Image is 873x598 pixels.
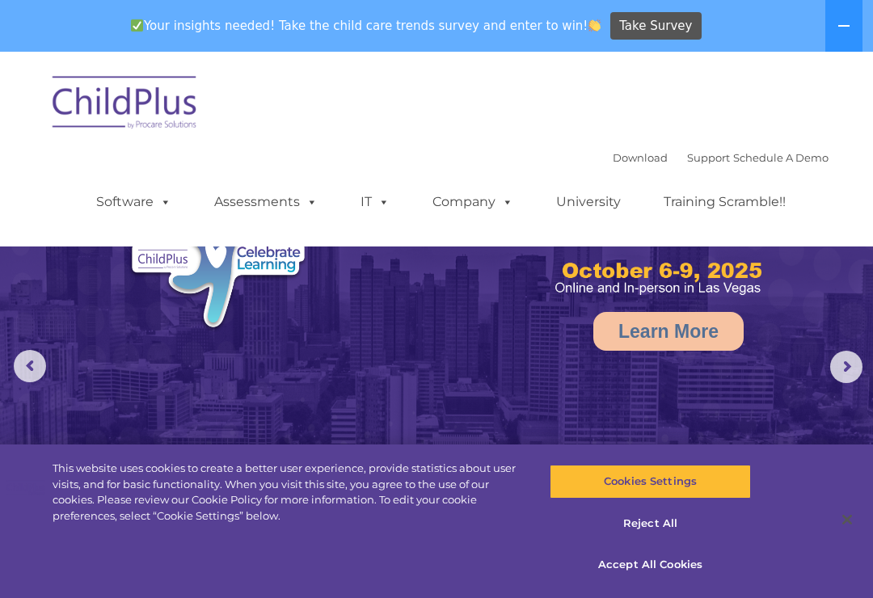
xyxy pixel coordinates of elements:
button: Accept All Cookies [550,548,750,582]
button: Reject All [550,507,750,541]
img: 👏 [588,19,601,32]
a: Assessments [198,186,334,218]
a: Schedule A Demo [733,151,829,164]
a: University [540,186,637,218]
font: | [613,151,829,164]
a: Learn More [593,312,744,351]
img: ChildPlus by Procare Solutions [44,65,206,145]
a: IT [344,186,406,218]
a: Company [416,186,529,218]
button: Close [829,502,865,537]
a: Training Scramble!! [647,186,802,218]
button: Cookies Settings [550,465,750,499]
a: Take Survey [610,12,702,40]
div: This website uses cookies to create a better user experience, provide statistics about user visit... [53,461,524,524]
a: Support [687,151,730,164]
a: Download [613,151,668,164]
span: Take Survey [619,12,692,40]
span: Your insights needed! Take the child care trends survey and enter to win! [124,11,608,42]
a: Software [80,186,188,218]
img: ✅ [131,19,143,32]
